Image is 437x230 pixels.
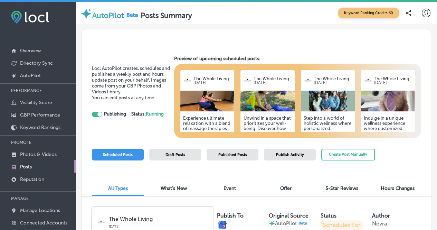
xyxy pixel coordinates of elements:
img: logo [364,76,372,84]
p: The Whole Living [314,76,352,81]
span: Scheduled Posts [103,153,133,157]
h5: Unwind in a space that prioritizes your well-being. Discover how personalized massage therapies a... [243,116,292,193]
h5: Experience ultimate relaxation with a blend of massage therapies designed just for you. Whether i... [183,116,231,193]
img: autopilot-icon [80,8,92,20]
span: Draft Posts [165,153,185,157]
strong: Status: [131,111,164,117]
p: The Whole Living [254,76,292,81]
span: What's New [161,185,187,191]
label: Posts Summary [141,11,192,20]
img: logo [243,76,252,84]
p: [DATE] [314,81,352,85]
img: fda3e92497d09a02dc62c9cd864e3231.png [11,11,49,24]
span: Publish Activity [276,153,304,157]
p: Keyword Rankings [20,125,60,130]
p: Connected Accounts [20,220,67,226]
span: Event [224,185,236,191]
img: logo [304,76,312,84]
img: 17323934726752a3d6-5481-457e-afcf-082df743be16_2024-11-23.jpg [240,91,294,111]
p: The Whole Living [109,216,208,222]
p: [DATE] [109,222,208,229]
p: [DATE] [193,81,231,85]
label: Publish To [217,212,244,219]
img: Beta [297,220,309,226]
p: Posts [20,164,32,170]
p: Reputation [20,176,44,182]
span: Published Posts [218,153,247,157]
img: 17470340235b0eed83-7892-498f-a231-cf10d19669bc_2025-05-11.jpg [361,91,415,111]
p: Scheduled For [321,220,363,230]
p: AutoPilot [20,73,41,79]
span: Locl AutoPilot creates, schedules and publishes a weekly post and hours update post on your behal... [92,65,170,95]
span: Hours Changes [381,185,415,191]
img: logo [97,218,105,226]
p: AutoPilot [275,220,309,227]
label: AutoPilot [92,11,124,20]
p: The Whole Living [374,76,412,81]
p: Nevra [372,220,387,227]
p: [DATE] [374,81,412,85]
label: Status [321,212,336,219]
img: Beta [124,11,141,18]
label: Original Source [269,212,308,219]
span: You can edit posts at any time. [92,95,155,101]
p: Photos & Videos [20,151,57,157]
p: Overview [20,48,41,54]
span: Running [146,111,164,117]
span: Offer [280,185,292,191]
button: Create Post Manually [321,149,375,161]
p: The Whole Living [193,76,231,81]
p: GBP Performance [20,112,60,118]
span: 5-Star Reviews [325,185,358,191]
h5: Indulge in a unique wellness experience where customized massage therapies meet holistic health. ... [364,116,412,193]
img: logo [183,76,192,84]
h5: Step into a world of holistic wellness where personalized experiences await. Explore tailored mas... [304,116,352,193]
strong: Publishing [104,111,126,117]
p: Visibility Score [20,100,52,105]
img: autopilot-icon [269,220,275,227]
p: Manage Locations [20,208,60,213]
span: Keyword Ranking Credits: 60 [338,8,399,18]
label: Author [372,212,390,219]
span: All Types [108,185,128,191]
img: 17529127283e128188-02e2-405c-8417-d8b61247d092_2025-07-17.jpg [301,91,355,111]
p: [DATE] [254,81,292,85]
h3: Preview of upcoming scheduled posts: [174,56,421,62]
img: 1716234645249d7d0d-af22-4ff5-bde2-2d9d1b3df61e_downlaoded2.jpg [180,91,234,111]
p: Directory Sync [20,60,53,66]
